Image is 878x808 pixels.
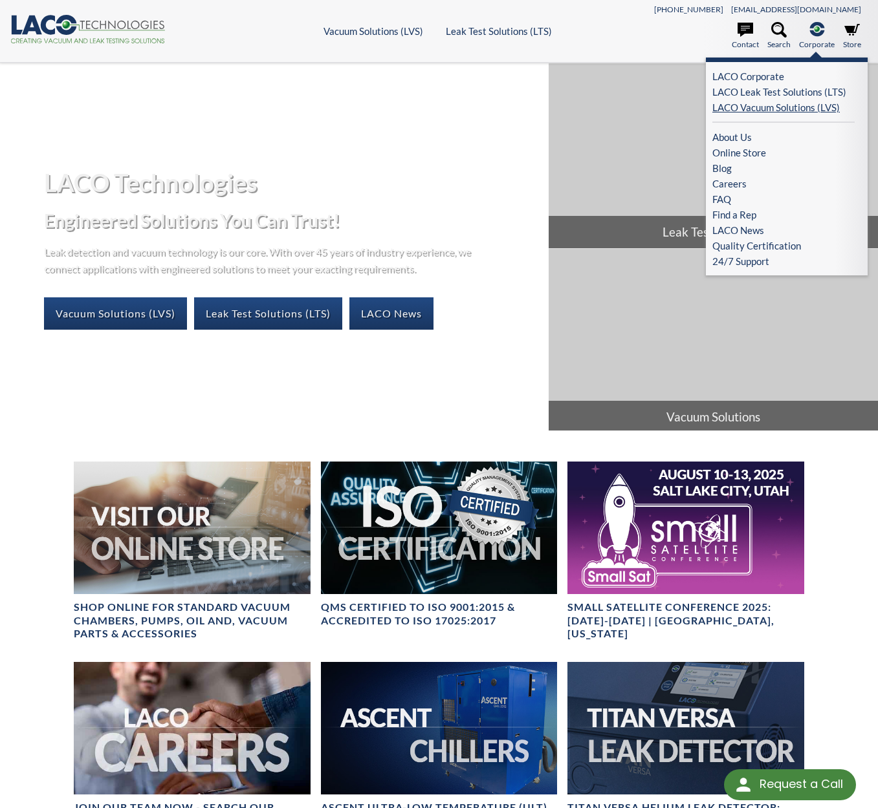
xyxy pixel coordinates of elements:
img: round button [733,774,754,795]
a: Blog [712,160,855,176]
a: Quality Certification [712,238,855,253]
a: Visit Our Online Store headerSHOP ONLINE FOR STANDARD VACUUM CHAMBERS, PUMPS, OIL AND, VACUUM PAR... [74,462,310,641]
span: Leak Test Solutions [549,216,878,248]
a: About Us [712,129,855,145]
div: Request a Call [760,769,843,799]
a: LACO Corporate [712,69,855,84]
a: Vacuum Solutions [549,249,878,434]
a: Vacuum Solutions (LVS) [324,25,423,37]
h4: Small Satellite Conference 2025: [DATE]-[DATE] | [GEOGRAPHIC_DATA], [US_STATE] [567,601,804,641]
h4: QMS CERTIFIED to ISO 9001:2015 & Accredited to ISO 17025:2017 [321,601,557,628]
div: Request a Call [724,769,856,800]
a: LACO Leak Test Solutions (LTS) [712,84,855,100]
a: Online Store [712,145,855,160]
a: FAQ [712,191,855,207]
a: LACO News [349,297,434,330]
a: ISO Certification headerQMS CERTIFIED to ISO 9001:2015 & Accredited to ISO 17025:2017 [321,462,557,628]
a: [PHONE_NUMBER] [654,5,723,14]
a: Leak Test Solutions (LTS) [194,297,342,330]
a: Find a Rep [712,207,855,222]
a: 24/7 Support [712,253,861,269]
h1: LACO Technologies [44,167,538,198]
h2: Engineered Solutions You Can Trust! [44,209,538,233]
p: Leak detection and vacuum technology is our core. With over 45 years of industry experience, we c... [44,243,477,276]
a: LACO News [712,222,855,238]
a: Contact [732,22,759,50]
span: Corporate [799,38,835,50]
a: Careers [712,176,855,191]
a: Small Satellite Conference 2025: August 10-13 | Salt Lake City, UtahSmall Satellite Conference 20... [567,462,804,641]
h4: SHOP ONLINE FOR STANDARD VACUUM CHAMBERS, PUMPS, OIL AND, VACUUM PARTS & ACCESSORIES [74,601,310,641]
a: Search [767,22,791,50]
a: LACO Vacuum Solutions (LVS) [712,100,855,115]
a: Vacuum Solutions (LVS) [44,297,187,330]
span: Vacuum Solutions [549,401,878,433]
a: Leak Test Solutions (LTS) [446,25,552,37]
a: Leak Test Solutions [549,63,878,248]
a: [EMAIL_ADDRESS][DOMAIN_NAME] [731,5,861,14]
a: Store [843,22,861,50]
